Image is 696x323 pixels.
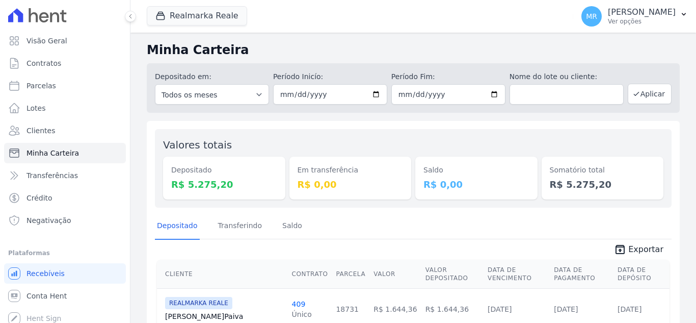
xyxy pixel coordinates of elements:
[26,291,67,301] span: Conta Hent
[273,71,387,82] label: Período Inicío:
[4,286,126,306] a: Conta Hent
[608,17,676,26] p: Ver opções
[628,84,672,104] button: Aplicar
[4,31,126,51] a: Visão Geral
[488,305,512,313] a: [DATE]
[26,148,79,158] span: Minha Carteira
[628,243,663,256] span: Exportar
[171,178,277,191] dd: R$ 5.275,20
[292,309,312,319] div: Único
[550,260,613,289] th: Data de Pagamento
[573,2,696,31] button: MR [PERSON_NAME] Ver opções
[171,165,277,176] dt: Depositado
[550,178,656,191] dd: R$ 5.275,20
[423,165,529,176] dt: Saldo
[510,71,624,82] label: Nome do lote ou cliente:
[4,188,126,208] a: Crédito
[216,213,264,240] a: Transferindo
[336,305,359,313] a: 18731
[4,165,126,186] a: Transferências
[26,193,52,203] span: Crédito
[554,305,578,313] a: [DATE]
[423,178,529,191] dd: R$ 0,00
[4,76,126,96] a: Parcelas
[26,36,67,46] span: Visão Geral
[165,311,284,321] a: [PERSON_NAME]Paiva
[4,53,126,73] a: Contratos
[586,13,597,20] span: MR
[4,263,126,284] a: Recebíveis
[26,268,65,279] span: Recebíveis
[147,6,247,26] button: Realmarka Reale
[298,165,404,176] dt: Em transferência
[292,300,306,308] a: 409
[26,81,56,91] span: Parcelas
[155,72,211,81] label: Depositado em:
[391,71,505,82] label: Período Fim:
[484,260,550,289] th: Data de Vencimento
[4,210,126,231] a: Negativação
[4,120,126,141] a: Clientes
[155,213,200,240] a: Depositado
[550,165,656,176] dt: Somatório total
[165,297,232,309] span: REALMARKA REALE
[147,41,680,59] h2: Minha Carteira
[280,213,304,240] a: Saldo
[606,243,672,258] a: unarchive Exportar
[608,7,676,17] p: [PERSON_NAME]
[4,98,126,118] a: Lotes
[369,260,421,289] th: Valor
[618,305,641,313] a: [DATE]
[8,247,122,259] div: Plataformas
[26,215,71,226] span: Negativação
[157,260,288,289] th: Cliente
[298,178,404,191] dd: R$ 0,00
[26,103,46,113] span: Lotes
[26,126,55,136] span: Clientes
[614,243,626,256] i: unarchive
[163,139,232,151] label: Valores totais
[332,260,369,289] th: Parcela
[288,260,332,289] th: Contrato
[421,260,484,289] th: Valor Depositado
[613,260,670,289] th: Data de Depósito
[4,143,126,163] a: Minha Carteira
[26,170,78,181] span: Transferências
[26,58,61,68] span: Contratos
